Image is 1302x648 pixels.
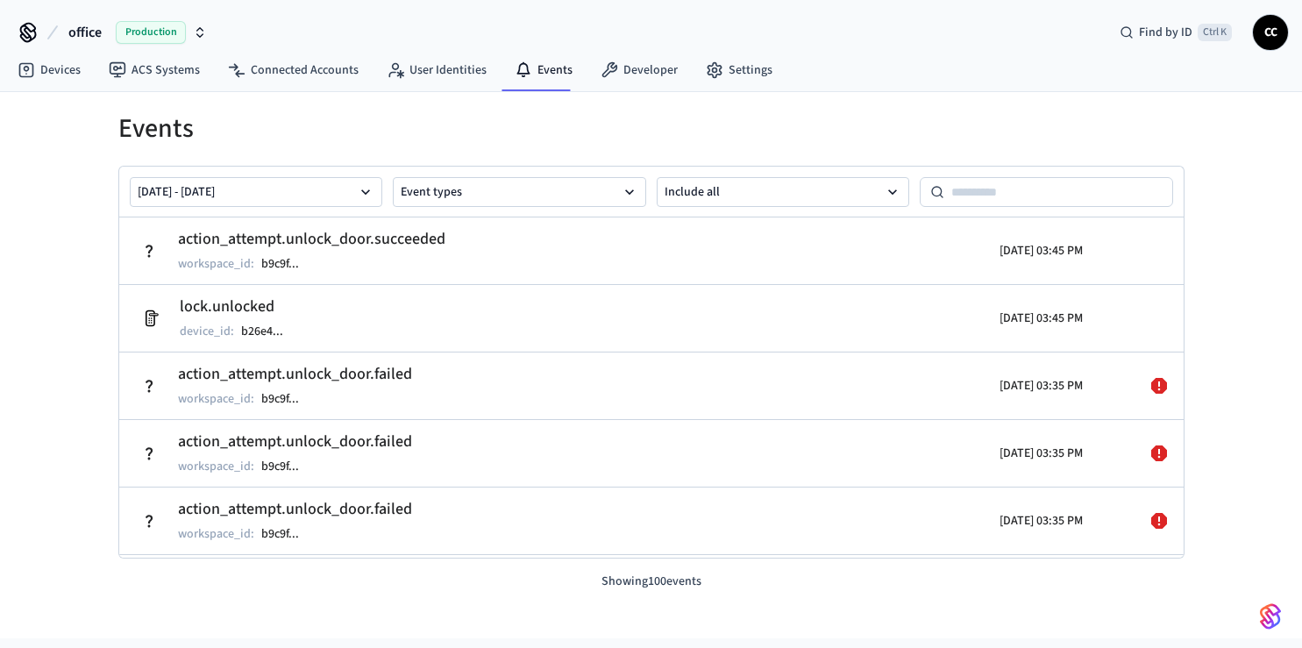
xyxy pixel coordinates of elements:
button: [DATE] - [DATE] [130,177,383,207]
p: Showing 100 events [118,573,1185,591]
p: workspace_id : [178,390,254,408]
div: Find by IDCtrl K [1106,17,1246,48]
h2: lock.unlocked [180,295,301,319]
p: [DATE] 03:45 PM [1000,242,1083,260]
h2: action_attempt.unlock_door.failed [178,497,412,522]
a: Devices [4,54,95,86]
p: workspace_id : [178,255,254,273]
h2: action_attempt.unlock_door.succeeded [178,227,445,252]
p: workspace_id : [178,525,254,543]
a: Developer [587,54,692,86]
span: Production [116,21,186,44]
a: ACS Systems [95,54,214,86]
h2: action_attempt.unlock_door.failed [178,430,412,454]
button: b9c9f... [258,253,317,274]
a: Events [501,54,587,86]
span: CC [1255,17,1286,48]
button: Include all [657,177,910,207]
button: b9c9f... [258,523,317,545]
a: Settings [692,54,786,86]
span: office [68,22,102,43]
p: workspace_id : [178,458,254,475]
p: [DATE] 03:35 PM [1000,512,1083,530]
h1: Events [118,113,1185,145]
button: b9c9f... [258,388,317,409]
p: device_id : [180,323,234,340]
span: Find by ID [1139,24,1192,41]
p: [DATE] 03:45 PM [1000,310,1083,327]
p: [DATE] 03:35 PM [1000,377,1083,395]
button: b9c9f... [258,456,317,477]
button: CC [1253,15,1288,50]
button: b26e4... [238,321,301,342]
button: Event types [393,177,646,207]
img: SeamLogoGradient.69752ec5.svg [1260,602,1281,630]
a: Connected Accounts [214,54,373,86]
h2: action_attempt.unlock_door.failed [178,362,412,387]
span: Ctrl K [1198,24,1232,41]
p: [DATE] 03:35 PM [1000,445,1083,462]
a: User Identities [373,54,501,86]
